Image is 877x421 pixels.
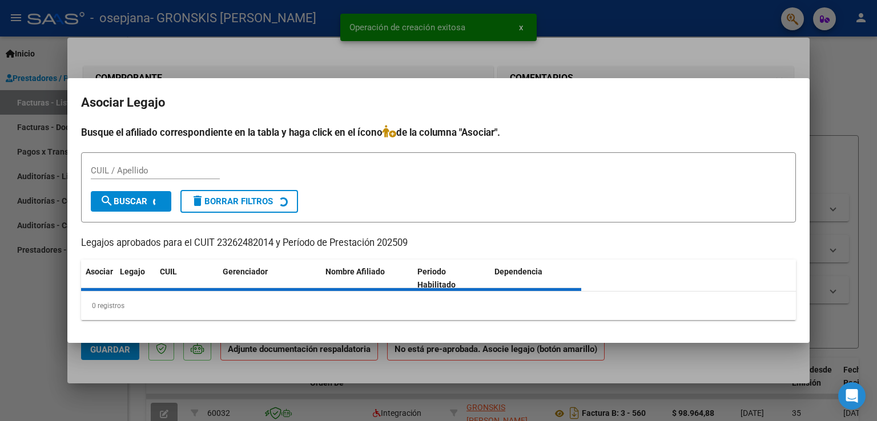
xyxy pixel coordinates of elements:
[81,125,796,140] h4: Busque el afiliado correspondiente en la tabla y haga click en el ícono de la columna "Asociar".
[218,260,321,297] datatable-header-cell: Gerenciador
[86,267,113,276] span: Asociar
[191,196,273,207] span: Borrar Filtros
[155,260,218,297] datatable-header-cell: CUIL
[81,260,115,297] datatable-header-cell: Asociar
[223,267,268,276] span: Gerenciador
[325,267,385,276] span: Nombre Afiliado
[321,260,413,297] datatable-header-cell: Nombre Afiliado
[417,267,456,289] span: Periodo Habilitado
[191,194,204,208] mat-icon: delete
[490,260,582,297] datatable-header-cell: Dependencia
[413,260,490,297] datatable-header-cell: Periodo Habilitado
[494,267,542,276] span: Dependencia
[81,236,796,250] p: Legajos aprobados para el CUIT 23262482014 y Período de Prestación 202509
[91,191,171,212] button: Buscar
[81,292,796,320] div: 0 registros
[81,92,796,114] h2: Asociar Legajo
[100,196,147,207] span: Buscar
[115,260,155,297] datatable-header-cell: Legajo
[838,382,866,410] div: Open Intercom Messenger
[120,267,145,276] span: Legajo
[160,267,177,276] span: CUIL
[180,190,298,213] button: Borrar Filtros
[100,194,114,208] mat-icon: search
